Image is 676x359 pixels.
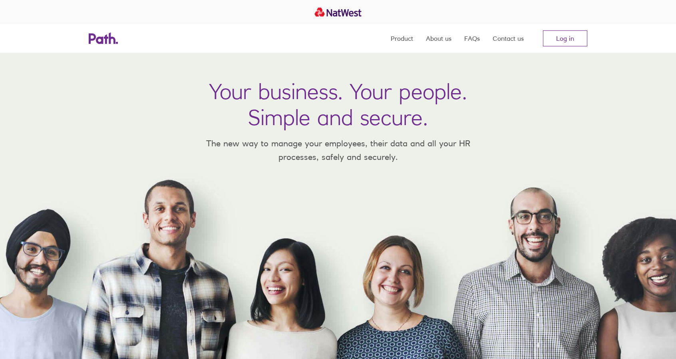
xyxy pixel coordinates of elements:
[391,24,413,53] a: Product
[426,24,451,53] a: About us
[209,78,467,130] h1: Your business. Your people. Simple and secure.
[194,137,482,164] p: The new way to manage your employees, their data and all your HR processes, safely and securely.
[543,30,587,46] a: Log in
[493,24,524,53] a: Contact us
[464,24,480,53] a: FAQs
